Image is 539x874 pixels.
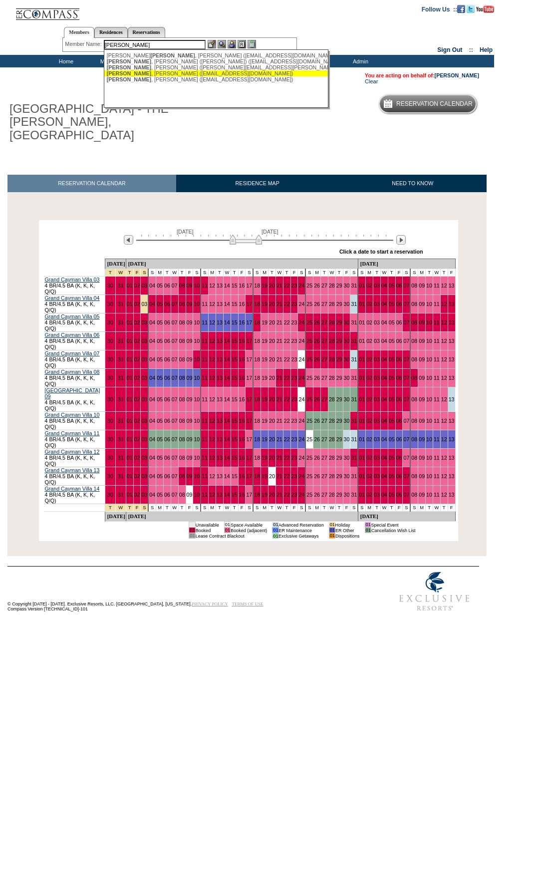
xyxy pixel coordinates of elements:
a: Grand Cayman Villa 06 [45,332,100,338]
a: 12 [441,319,447,325]
a: 19 [262,283,268,289]
a: 13 [449,301,455,307]
a: 09 [187,283,193,289]
a: 30 [107,356,113,362]
a: 10 [194,356,200,362]
a: 07 [172,375,178,381]
a: 01 [359,283,365,289]
a: 13 [217,319,223,325]
a: Grand Cayman Villa 07 [45,350,100,356]
h5: Reservation Calendar [396,101,473,107]
a: Grand Cayman Villa 05 [45,313,100,319]
a: 07 [172,356,178,362]
a: 08 [179,375,185,381]
a: 21 [276,301,282,307]
a: 11 [434,338,440,344]
a: 04 [381,375,387,381]
a: 24 [298,319,304,325]
a: 29 [336,338,342,344]
a: Subscribe to our YouTube Channel [476,5,494,11]
a: 07 [403,338,409,344]
a: 27 [321,283,327,289]
a: 26 [314,338,320,344]
a: 16 [239,319,245,325]
img: Impersonate [228,40,236,48]
a: 18 [254,283,260,289]
a: 05 [389,338,395,344]
a: 02 [366,356,372,362]
a: 04 [381,356,387,362]
a: Residences [94,27,128,37]
a: 24 [298,375,304,381]
a: 27 [321,356,327,362]
a: 01 [127,375,133,381]
a: NEED TO KNOW [338,175,487,192]
a: 11 [202,338,208,344]
a: 10 [194,375,200,381]
a: 21 [276,375,282,381]
a: 05 [389,319,395,325]
a: 20 [269,283,275,289]
a: 11 [434,319,440,325]
a: 05 [157,319,163,325]
a: 13 [217,356,223,362]
a: 05 [157,338,163,344]
a: 18 [254,319,260,325]
a: 21 [276,356,282,362]
a: 18 [254,301,260,307]
a: 06 [396,356,402,362]
a: 22 [284,338,290,344]
a: 17 [246,319,252,325]
a: 03 [141,338,147,344]
a: 19 [262,338,268,344]
a: 21 [276,283,282,289]
a: 03 [374,338,380,344]
a: 05 [157,356,163,362]
a: 13 [449,319,455,325]
a: 17 [246,375,252,381]
a: 24 [298,356,304,362]
a: 02 [134,319,140,325]
a: 08 [179,283,185,289]
img: Follow us on Twitter [467,5,475,13]
img: b_edit.gif [208,40,216,48]
a: 31 [351,375,357,381]
a: 18 [254,338,260,344]
a: 09 [187,375,193,381]
a: 31 [118,283,124,289]
a: 03 [141,283,147,289]
a: 01 [127,319,133,325]
a: 04 [149,301,155,307]
a: 02 [366,375,372,381]
a: 29 [336,319,342,325]
a: 26 [314,375,320,381]
a: 30 [344,319,350,325]
a: 07 [403,319,409,325]
a: 26 [314,283,320,289]
a: 02 [366,283,372,289]
a: 24 [298,283,304,289]
a: 12 [209,301,215,307]
td: My Memberships [92,55,147,67]
a: 11 [434,283,440,289]
a: 31 [351,338,357,344]
a: 02 [134,375,140,381]
a: 26 [314,356,320,362]
a: 27 [321,319,327,325]
a: 17 [246,301,252,307]
a: 12 [209,375,215,381]
a: 18 [254,375,260,381]
a: 08 [411,319,417,325]
a: 27 [321,338,327,344]
a: 11 [202,319,208,325]
a: 13 [217,338,223,344]
a: 30 [344,283,350,289]
a: 16 [239,356,245,362]
a: 09 [419,301,425,307]
a: Help [480,46,493,53]
a: 28 [329,375,335,381]
a: 01 [127,356,133,362]
a: 21 [276,319,282,325]
a: [PERSON_NAME] [435,72,479,78]
a: 04 [381,301,387,307]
